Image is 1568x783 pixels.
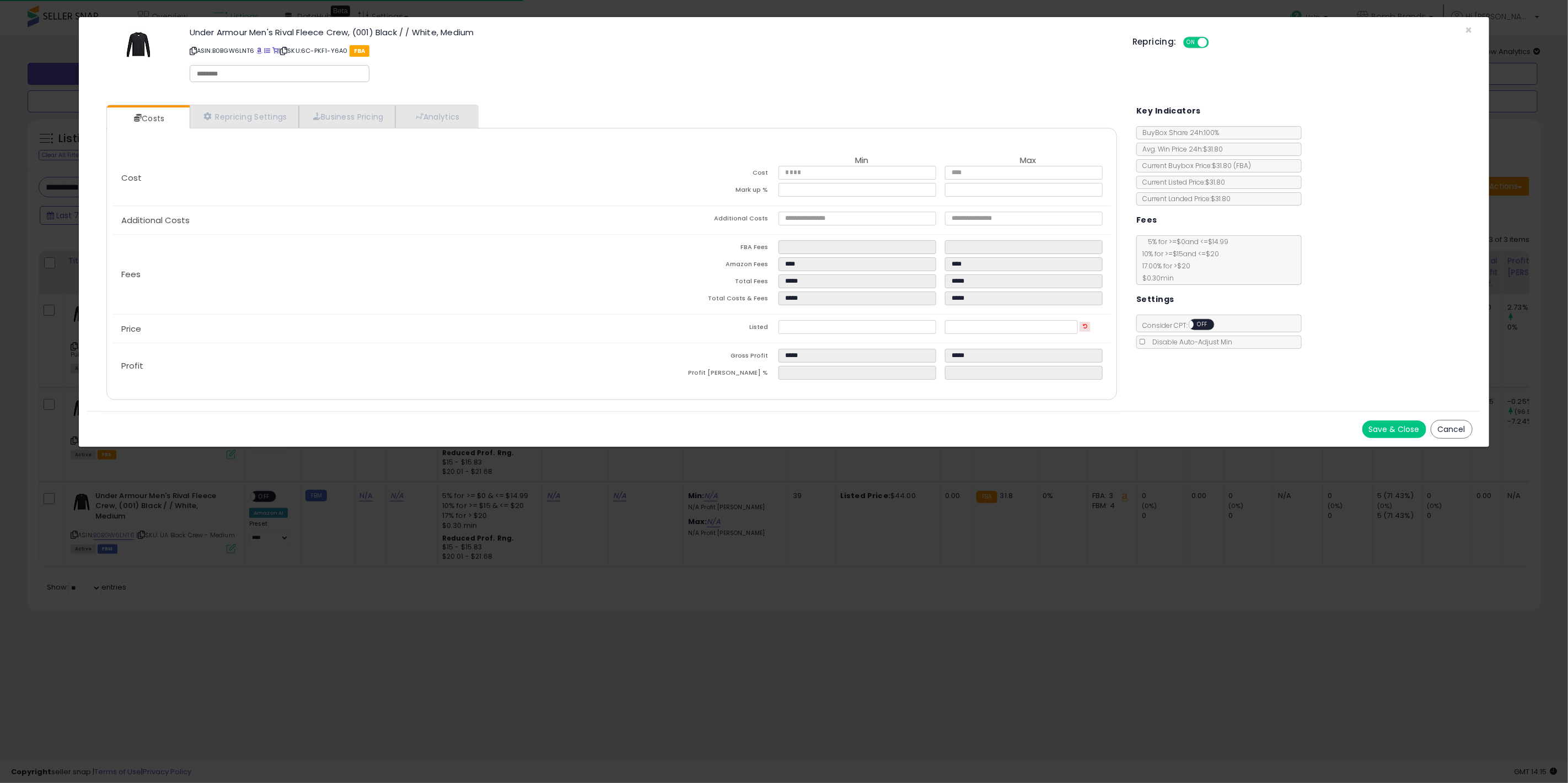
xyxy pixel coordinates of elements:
[112,361,612,370] p: Profit
[1142,237,1228,246] span: 5 % for >= $0 and <= $14.99
[190,28,1116,36] h3: Under Armour Men's Rival Fleece Crew, (001) Black / / White, Medium
[1194,320,1212,330] span: OFF
[1362,420,1426,438] button: Save & Close
[612,166,778,183] td: Cost
[1137,177,1225,187] span: Current Listed Price: $31.80
[190,42,1116,60] p: ASIN: B0BGW6LNT6 | SKU: 6C-PKF1-Y6A0
[112,174,612,182] p: Cost
[945,156,1111,166] th: Max
[112,216,612,225] p: Additional Costs
[1147,337,1232,347] span: Disable Auto-Adjust Min
[612,257,778,274] td: Amazon Fees
[299,105,395,128] a: Business Pricing
[122,28,155,61] img: 31VxmC9EhML._SL60_.jpg
[1431,420,1473,439] button: Cancel
[612,366,778,383] td: Profit [PERSON_NAME] %
[1136,293,1174,306] h5: Settings
[1137,128,1219,137] span: BuyBox Share 24h: 100%
[612,274,778,291] td: Total Fees
[1137,273,1174,283] span: $0.30 min
[1136,104,1201,118] h5: Key Indicators
[264,46,270,55] a: All offer listings
[612,320,778,337] td: Listed
[778,156,945,166] th: Min
[1137,249,1219,258] span: 10 % for >= $15 and <= $20
[1137,144,1223,154] span: Avg. Win Price 24h: $31.80
[272,46,278,55] a: Your listing only
[1184,38,1198,47] span: ON
[612,240,778,257] td: FBA Fees
[1207,38,1225,47] span: OFF
[1233,161,1251,170] span: ( FBA )
[612,291,778,309] td: Total Costs & Fees
[1136,213,1157,227] h5: Fees
[395,105,477,128] a: Analytics
[1137,261,1190,271] span: 17.00 % for > $20
[350,45,370,57] span: FBA
[190,105,299,128] a: Repricing Settings
[1465,22,1473,38] span: ×
[256,46,262,55] a: BuyBox page
[112,270,612,279] p: Fees
[612,349,778,366] td: Gross Profit
[1137,161,1251,170] span: Current Buybox Price:
[1132,37,1177,46] h5: Repricing:
[1137,321,1229,330] span: Consider CPT:
[612,183,778,200] td: Mark up %
[1212,161,1251,170] span: $31.80
[612,212,778,229] td: Additional Costs
[112,325,612,333] p: Price
[1137,194,1231,203] span: Current Landed Price: $31.80
[107,107,189,129] a: Costs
